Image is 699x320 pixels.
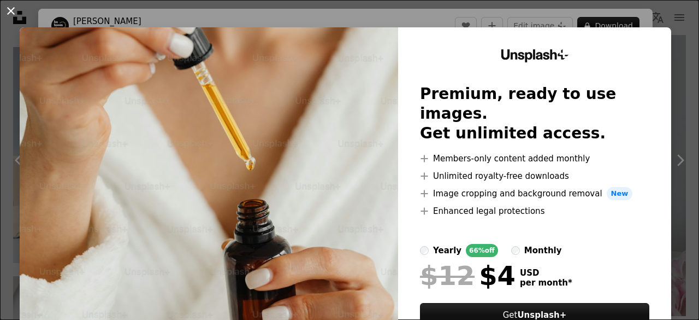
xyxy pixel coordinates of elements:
span: USD [520,268,572,278]
div: monthly [524,244,562,257]
input: yearly66%off [420,246,429,255]
span: per month * [520,278,572,288]
input: monthly [511,246,520,255]
div: $4 [420,261,516,290]
div: yearly [433,244,461,257]
span: New [607,187,633,200]
li: Members-only content added monthly [420,152,649,165]
li: Image cropping and background removal [420,187,649,200]
div: 66% off [466,244,498,257]
li: Unlimited royalty-free downloads [420,170,649,183]
span: $12 [420,261,475,290]
h2: Premium, ready to use images. Get unlimited access. [420,84,649,143]
li: Enhanced legal protections [420,205,649,218]
strong: Unsplash+ [517,310,566,320]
